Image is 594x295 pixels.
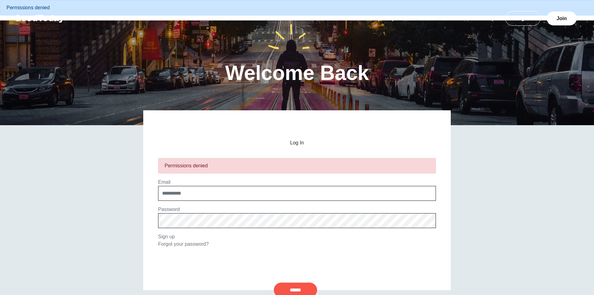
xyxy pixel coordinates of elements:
a: Sign up [158,234,175,239]
a: [DATE] Cause [370,16,416,21]
h2: Log In [158,140,436,146]
a: Forgot your password? [158,241,209,247]
a: Join [547,11,577,25]
img: GoodToday [15,15,64,23]
a: Teams [446,16,475,21]
a: FAQ [476,16,501,21]
h1: Welcome Back [225,63,369,83]
label: Email [158,179,170,185]
label: Password [158,207,180,212]
a: About [416,16,444,21]
a: Log In [505,11,540,26]
div: Permissions denied [165,162,429,170]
